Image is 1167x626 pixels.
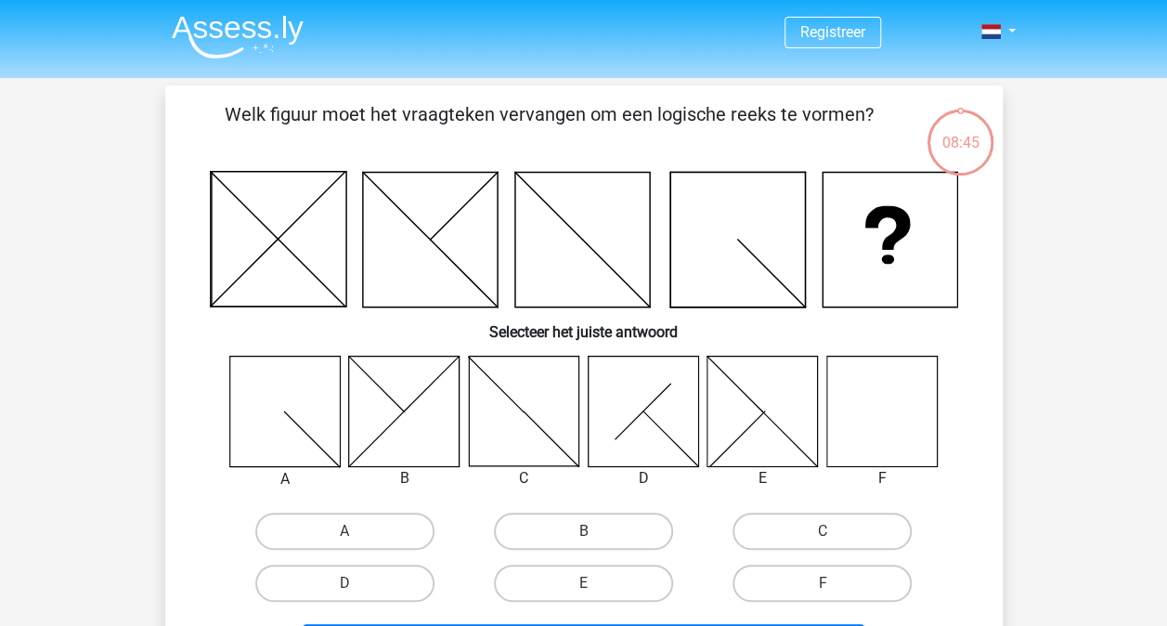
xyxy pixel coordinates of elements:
[733,565,912,602] label: F
[195,308,973,341] h6: Selecteer het juiste antwoord
[172,15,304,59] img: Assessly
[334,467,474,489] div: B
[733,513,912,550] label: C
[926,108,995,154] div: 08:45
[255,513,434,550] label: A
[800,23,865,41] a: Registreer
[812,467,953,489] div: F
[195,100,903,156] p: Welk figuur moet het vraagteken vervangen om een logische reeks te vormen?
[215,468,356,490] div: A
[574,467,714,489] div: D
[494,565,673,602] label: E
[255,565,434,602] label: D
[454,467,594,489] div: C
[693,467,833,489] div: E
[494,513,673,550] label: B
